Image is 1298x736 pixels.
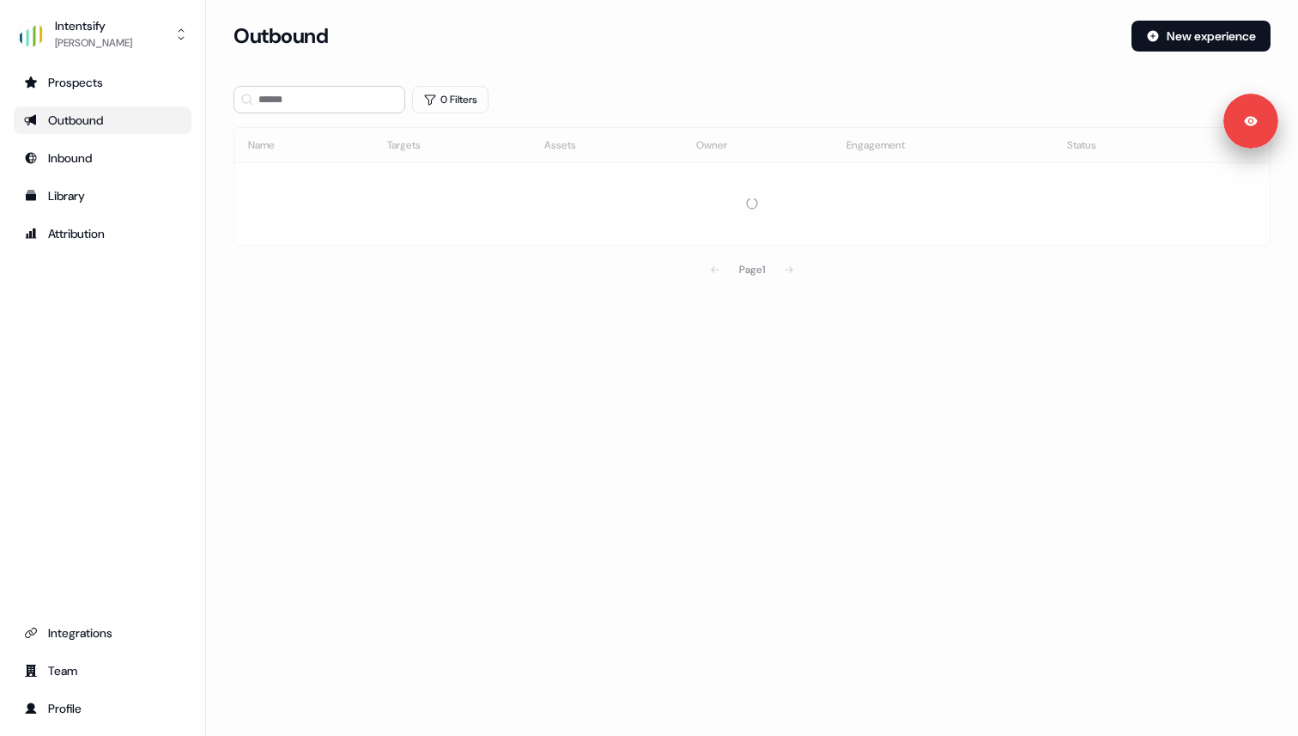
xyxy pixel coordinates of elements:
div: Intentsify [55,17,132,34]
div: Library [24,187,181,204]
div: Attribution [24,225,181,242]
div: [PERSON_NAME] [55,34,132,52]
a: Go to templates [14,182,191,210]
div: Team [24,662,181,679]
div: Inbound [24,149,181,167]
button: Intentsify[PERSON_NAME] [14,14,191,55]
a: Go to integrations [14,619,191,647]
button: New experience [1131,21,1271,52]
a: Go to profile [14,695,191,722]
a: Go to Inbound [14,144,191,172]
a: Go to outbound experience [14,106,191,134]
a: Go to team [14,657,191,684]
div: Integrations [24,624,181,642]
a: Go to attribution [14,220,191,247]
h3: Outbound [234,23,328,49]
div: Outbound [24,112,181,129]
div: Profile [24,700,181,717]
div: Prospects [24,74,181,91]
a: Go to prospects [14,69,191,96]
button: 0 Filters [412,86,488,113]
